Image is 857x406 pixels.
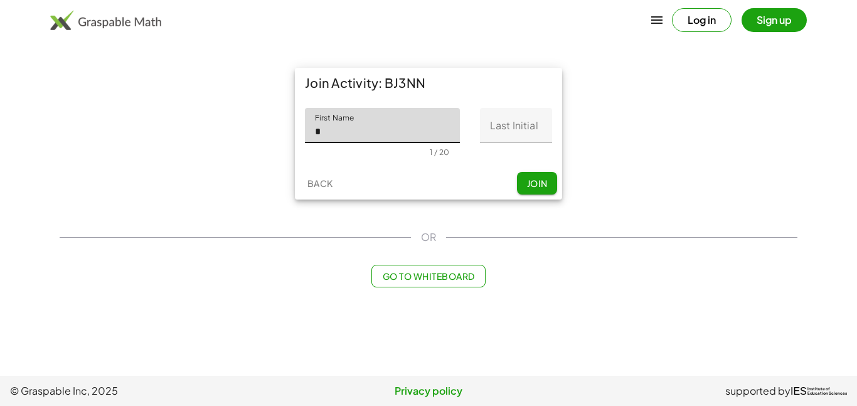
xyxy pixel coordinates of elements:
a: Privacy policy [289,383,568,398]
button: Join [517,172,557,195]
button: Sign up [742,8,807,32]
a: IESInstitute ofEducation Sciences [790,383,847,398]
span: OR [421,230,436,245]
div: Join Activity: BJ3NN [295,68,562,98]
span: Back [307,178,333,189]
div: 1 / 20 [430,147,449,157]
span: IES [790,385,807,397]
button: Back [300,172,340,195]
span: supported by [725,383,790,398]
button: Log in [672,8,732,32]
span: © Graspable Inc, 2025 [10,383,289,398]
button: Go to Whiteboard [371,265,485,287]
span: Go to Whiteboard [382,270,474,282]
span: Join [526,178,547,189]
span: Institute of Education Sciences [807,387,847,396]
